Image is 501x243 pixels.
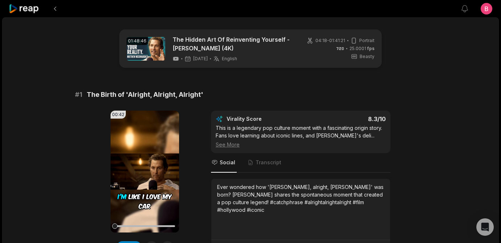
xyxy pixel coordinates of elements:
[111,111,179,232] video: Your browser does not support mp4 format.
[217,183,384,214] div: Ever wondered how '[PERSON_NAME], alright, [PERSON_NAME]' was born? [PERSON_NAME] shares the spon...
[173,35,298,53] a: The Hidden Art Of Reinventing Yourself - [PERSON_NAME] (4K)
[216,124,386,148] div: This is a legendary pop culture moment with a fascinating origin story. Fans love learning about ...
[222,56,237,62] span: English
[476,218,494,236] div: Open Intercom Messenger
[308,115,386,123] div: 8.3 /10
[256,159,281,166] span: Transcript
[315,37,345,44] span: 04:18 - 01:41:21
[367,46,374,51] span: fps
[75,90,82,100] span: # 1
[359,37,374,44] span: Portrait
[220,159,235,166] span: Social
[349,45,374,52] span: 25.0001
[193,56,208,62] span: [DATE]
[216,141,386,148] div: See More
[87,90,203,100] span: The Birth of 'Alright, Alright, Alright'
[211,153,390,173] nav: Tabs
[360,53,374,60] span: Beasty
[227,115,305,123] div: Virality Score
